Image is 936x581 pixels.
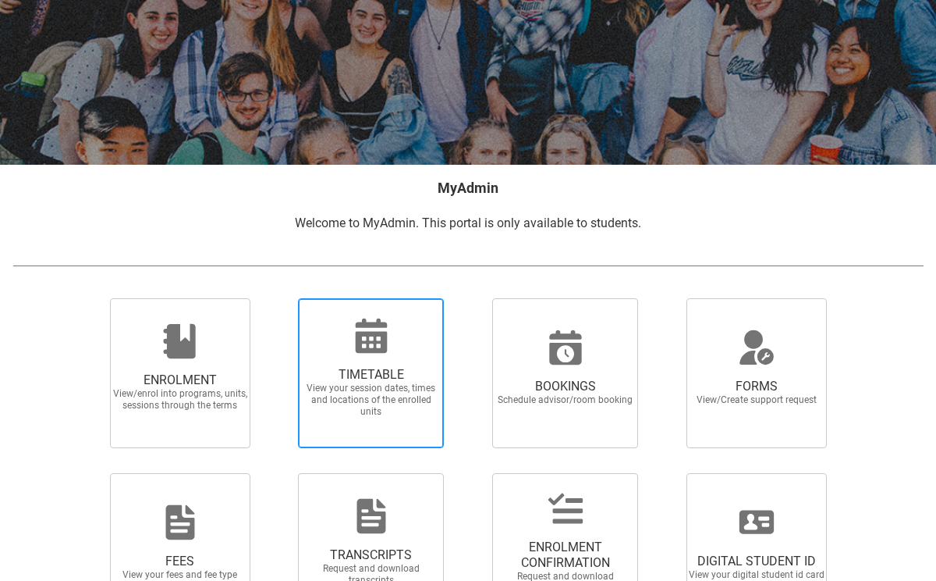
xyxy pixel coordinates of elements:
span: Welcome to MyAdmin. This portal is only available to students. [295,216,641,230]
span: View your fees and fee type [112,569,249,581]
span: ENROLMENT [112,372,249,388]
span: View your session dates, times and locations of the enrolled units [303,383,440,418]
span: View/Create support request [688,394,825,406]
span: BOOKINGS [497,379,634,394]
h2: MyAdmin [12,177,924,198]
span: Schedule advisor/room booking [497,394,634,406]
span: FORMS [688,379,825,394]
span: View/enrol into programs, units, sessions through the terms [112,388,249,412]
span: TRANSCRIPTS [303,547,440,563]
span: View your digital student id card [688,569,825,581]
span: DIGITAL STUDENT ID [688,554,825,569]
span: TIMETABLE [303,367,440,383]
span: FEES [112,554,249,569]
span: ENROLMENT CONFIRMATION [497,540,634,571]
